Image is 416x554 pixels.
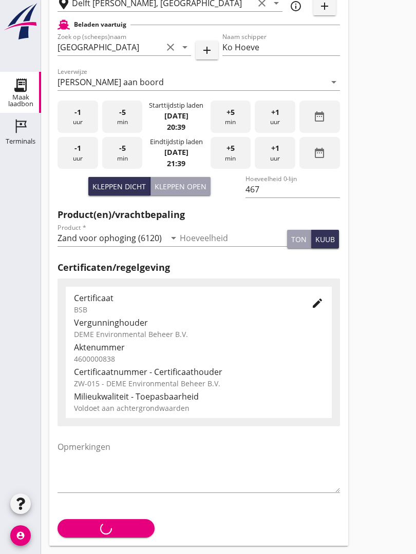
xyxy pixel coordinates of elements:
i: clear [164,41,177,53]
div: Terminals [6,138,35,145]
div: DEME Environmental Beheer B.V. [74,329,324,340]
div: BSB [74,304,295,315]
button: Kleppen open [150,177,211,195]
i: add [201,44,213,56]
div: min [211,101,251,133]
span: +5 [226,107,235,118]
div: min [102,101,143,133]
div: min [211,137,251,169]
div: Aktenummer [74,341,324,353]
div: ton [291,234,307,245]
button: ton [287,230,311,248]
div: uur [58,137,98,169]
div: Certificaat [74,292,295,304]
span: -1 [74,107,81,118]
strong: 21:39 [167,159,185,168]
div: Starttijdstip laden [149,101,203,110]
i: arrow_drop_down [328,76,340,88]
h2: Beladen vaartuig [74,20,126,29]
div: Eindtijdstip laden [150,137,203,147]
i: arrow_drop_down [179,41,191,53]
button: kuub [311,230,339,248]
i: edit [311,297,324,309]
i: account_circle [10,525,31,546]
strong: [DATE] [164,111,188,121]
i: date_range [313,110,326,123]
div: Kleppen open [155,181,206,192]
div: uur [255,101,295,133]
span: +5 [226,143,235,154]
span: -5 [119,143,126,154]
div: 4600000838 [74,353,324,364]
strong: 20:39 [167,122,185,132]
i: date_range [313,147,326,159]
input: Hoeveelheid 0-lijn [245,181,339,197]
h2: Product(en)/vrachtbepaling [58,208,340,222]
div: Kleppen dicht [92,181,146,192]
div: Voldoet aan achtergrondwaarden [74,403,324,413]
div: [PERSON_NAME] aan boord [58,77,164,87]
div: Certificaatnummer - Certificaathouder [74,366,324,378]
i: arrow_drop_down [167,232,180,244]
div: min [102,137,143,169]
textarea: Opmerkingen [58,439,340,492]
input: Zoek op (scheeps)naam [58,39,162,55]
div: uur [58,101,98,133]
input: Product * [58,230,165,246]
input: Hoeveelheid [180,230,288,246]
input: Naam schipper [222,39,340,55]
img: logo-small.a267ee39.svg [2,3,39,41]
div: Vergunninghouder [74,316,324,329]
div: Milieukwaliteit - Toepasbaarheid [74,390,324,403]
div: ZW-015 - DEME Environmental Beheer B.V. [74,378,324,389]
span: +1 [271,143,279,154]
button: Kleppen dicht [88,177,150,195]
div: uur [255,137,295,169]
h2: Certificaten/regelgeving [58,261,340,274]
div: kuub [315,234,335,245]
span: -1 [74,143,81,154]
strong: [DATE] [164,147,188,157]
span: +1 [271,107,279,118]
span: -5 [119,107,126,118]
